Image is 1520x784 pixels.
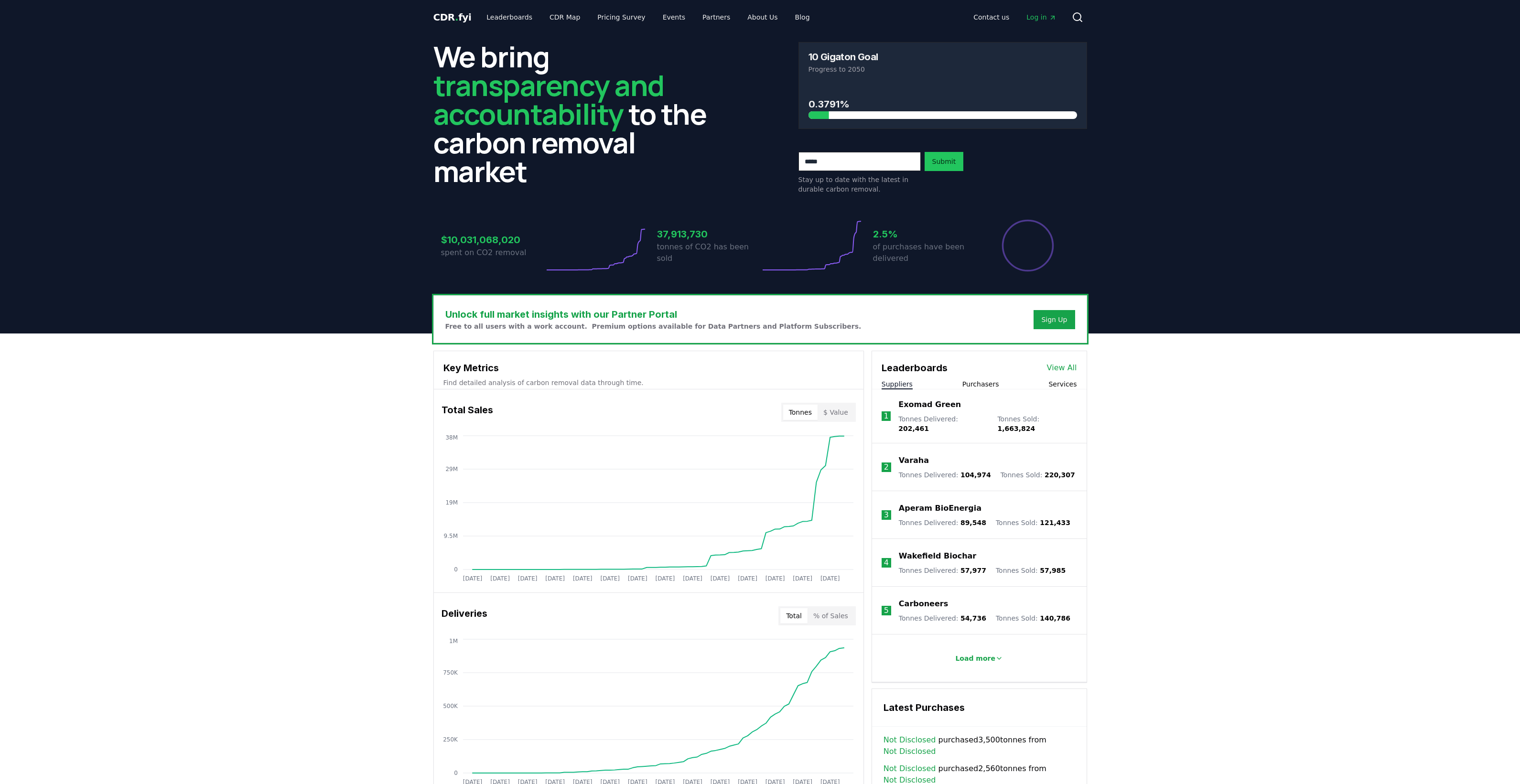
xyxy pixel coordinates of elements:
p: Tonnes Sold : [997,414,1077,433]
a: Wakefield Biochar [899,550,976,562]
p: 2 [884,462,889,473]
button: Submit [925,152,964,171]
a: Contact us [966,9,1017,26]
tspan: [DATE] [517,575,537,582]
p: Tonnes Delivered : [899,566,986,575]
a: Varaha [899,455,929,466]
tspan: 750K [443,669,458,676]
span: 220,307 [1045,471,1075,479]
a: Partners [695,9,738,26]
a: View All [1047,362,1077,374]
span: 57,985 [1040,567,1066,574]
tspan: [DATE] [683,575,702,582]
a: Blog [787,9,818,26]
p: spent on CO2 removal [441,247,544,258]
tspan: 250K [443,736,458,743]
button: Tonnes [783,405,818,420]
tspan: 0 [454,566,458,573]
button: Purchasers [962,379,999,389]
h3: Key Metrics [443,361,854,375]
p: Stay up to date with the latest in durable carbon removal. [798,175,921,194]
p: 4 [884,557,889,569]
h3: Deliveries [442,606,487,625]
a: Log in [1019,9,1064,26]
span: 54,736 [960,614,986,622]
a: Leaderboards [479,9,540,26]
tspan: [DATE] [738,575,757,582]
a: Not Disclosed [884,746,936,757]
span: 202,461 [898,425,929,432]
button: Total [780,608,808,623]
p: 3 [884,509,889,521]
p: Tonnes Sold : [996,566,1066,575]
tspan: [DATE] [710,575,730,582]
tspan: [DATE] [572,575,592,582]
a: Not Disclosed [884,763,936,774]
p: Free to all users with a work account. Premium options available for Data Partners and Platform S... [445,322,862,331]
span: CDR fyi [433,11,472,23]
h3: 10 Gigaton Goal [809,52,878,62]
p: 1 [884,410,888,422]
tspan: [DATE] [820,575,840,582]
h3: Latest Purchases [884,700,1075,715]
span: 121,433 [1040,519,1070,526]
a: Exomad Green [898,399,961,410]
a: CDR.fyi [433,11,472,24]
p: Tonnes Delivered : [899,518,986,527]
span: purchased 3,500 tonnes from [884,734,1075,757]
span: 1,663,824 [997,425,1035,432]
tspan: 0 [454,770,458,776]
nav: Main [966,9,1064,26]
a: About Us [740,9,785,26]
tspan: 1M [449,638,458,644]
p: of purchases have been delivered [873,241,976,264]
button: Services [1048,379,1077,389]
tspan: 500K [443,703,458,709]
h3: 0.3791% [809,97,1077,111]
span: 140,786 [1040,614,1070,622]
p: Tonnes Delivered : [899,613,986,623]
button: Load more [948,649,1011,668]
h3: Unlock full market insights with our Partner Portal [445,307,862,322]
p: Tonnes Sold : [996,613,1070,623]
h3: 2.5% [873,227,976,241]
p: Tonnes Delivered : [898,414,988,433]
a: Sign Up [1041,315,1067,324]
tspan: [DATE] [600,575,620,582]
p: 5 [884,605,889,616]
a: Carboneers [899,598,948,610]
a: Pricing Survey [590,9,653,26]
h2: We bring to the carbon removal market [433,42,722,185]
span: Log in [1026,12,1056,22]
tspan: [DATE] [793,575,812,582]
p: Tonnes Delivered : [899,470,991,480]
a: Not Disclosed [884,734,936,746]
h3: Total Sales [442,403,493,422]
button: Sign Up [1034,310,1075,329]
span: . [455,11,458,23]
p: tonnes of CO2 has been sold [657,241,760,264]
a: CDR Map [542,9,588,26]
tspan: 38M [445,434,458,441]
div: Percentage of sales delivered [1001,219,1055,272]
span: 89,548 [960,519,986,526]
h3: Leaderboards [882,361,948,375]
p: Aperam BioEnergia [899,503,981,514]
p: Find detailed analysis of carbon removal data through time. [443,378,854,387]
tspan: [DATE] [765,575,785,582]
tspan: [DATE] [545,575,565,582]
h3: $10,031,068,020 [441,233,544,247]
a: Events [655,9,693,26]
span: 104,974 [960,471,991,479]
p: Tonnes Sold : [996,518,1070,527]
tspan: [DATE] [655,575,675,582]
tspan: [DATE] [628,575,647,582]
button: $ Value [818,405,854,420]
tspan: 19M [445,499,458,506]
span: transparency and accountability [433,65,664,133]
span: 57,977 [960,567,986,574]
